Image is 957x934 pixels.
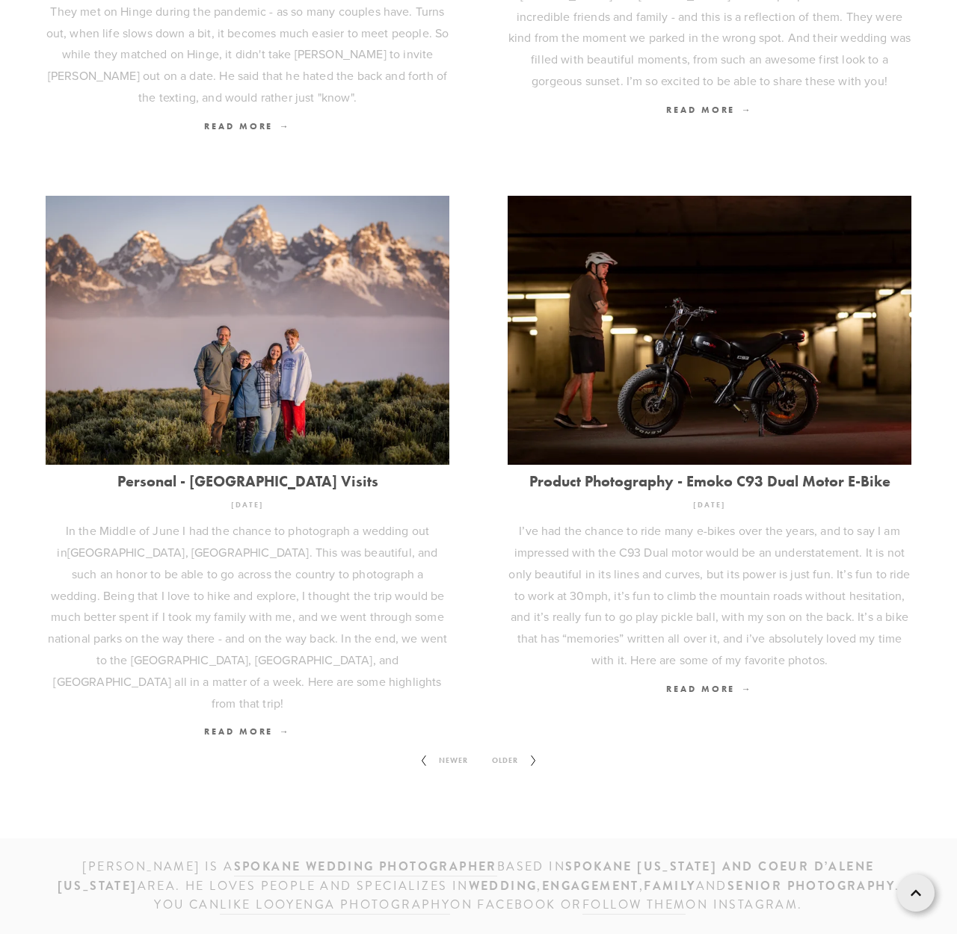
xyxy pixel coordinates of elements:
span: Read More [666,683,752,694]
span: Newer [433,751,474,770]
strong: wedding [469,877,538,894]
strong: SPOKANE [US_STATE] and Coeur d’Alene [US_STATE] [58,858,879,894]
a: Read More [508,99,911,121]
a: Read More [508,678,911,700]
time: [DATE] [231,495,264,515]
span: Older [486,751,524,770]
a: Read More [46,116,449,137]
h3: [PERSON_NAME] is a based IN area. He loves people and specializes in , , and . You can on Faceboo... [46,857,911,915]
span: Read More [666,104,752,115]
a: Newer [408,743,480,779]
strong: family [644,877,695,894]
p: They met on Hinge during the pandemic - as so many couples have. Turns out, when life slows down ... [46,1,449,108]
a: Read More [46,721,449,743]
p: I’ve had the chance to ride many e-bikes over the years, and to say I am impressed with the C93 D... [508,520,911,671]
a: Personal - [GEOGRAPHIC_DATA] Visits [46,473,449,489]
time: [DATE] [693,495,726,515]
strong: Spokane wedding photographer [234,858,497,875]
strong: senior photography [727,877,895,894]
strong: engagement [542,877,639,894]
a: [GEOGRAPHIC_DATA], [GEOGRAPHIC_DATA] [67,544,310,560]
span: Read More [204,120,290,132]
span: Read More [204,726,290,737]
img: Personal - National Park Visits [46,196,449,465]
a: Older [480,743,549,779]
a: follow them [582,896,686,915]
a: like Looyenga Photography [220,896,450,915]
p: In the Middle of June I had the chance to photograph a wedding out in . This was beautiful, and s... [46,520,449,714]
img: Product Photography - Emoko C93 Dual Motor E-Bike [508,196,911,465]
a: Spokane wedding photographer [234,858,497,876]
a: Product Photography - Emoko C93 Dual Motor E-Bike [508,473,911,489]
